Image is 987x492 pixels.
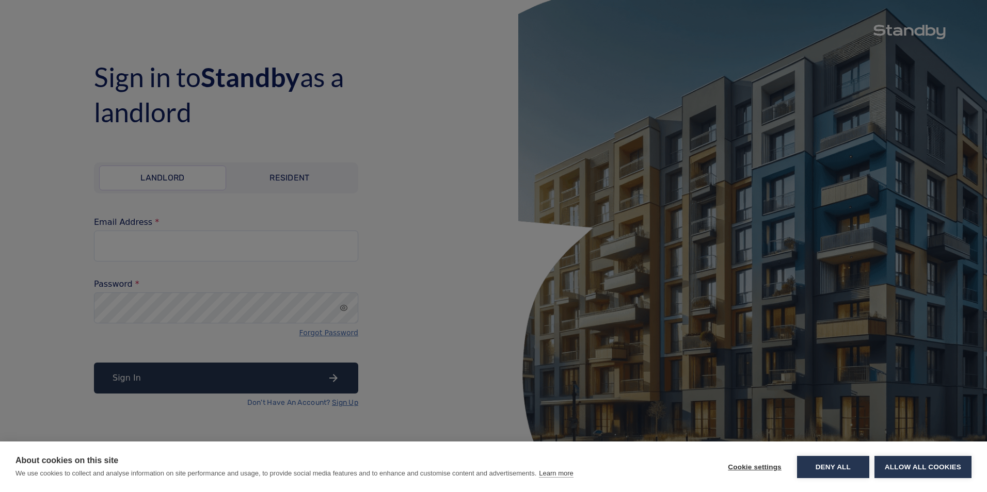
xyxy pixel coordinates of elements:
strong: About cookies on this site [15,456,118,465]
button: Deny all [797,456,869,478]
a: Learn more [539,469,573,478]
button: Allow all cookies [874,456,972,478]
button: Cookie settings [718,456,792,478]
p: We use cookies to collect and analyse information on site performance and usage, to provide socia... [15,469,536,477]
